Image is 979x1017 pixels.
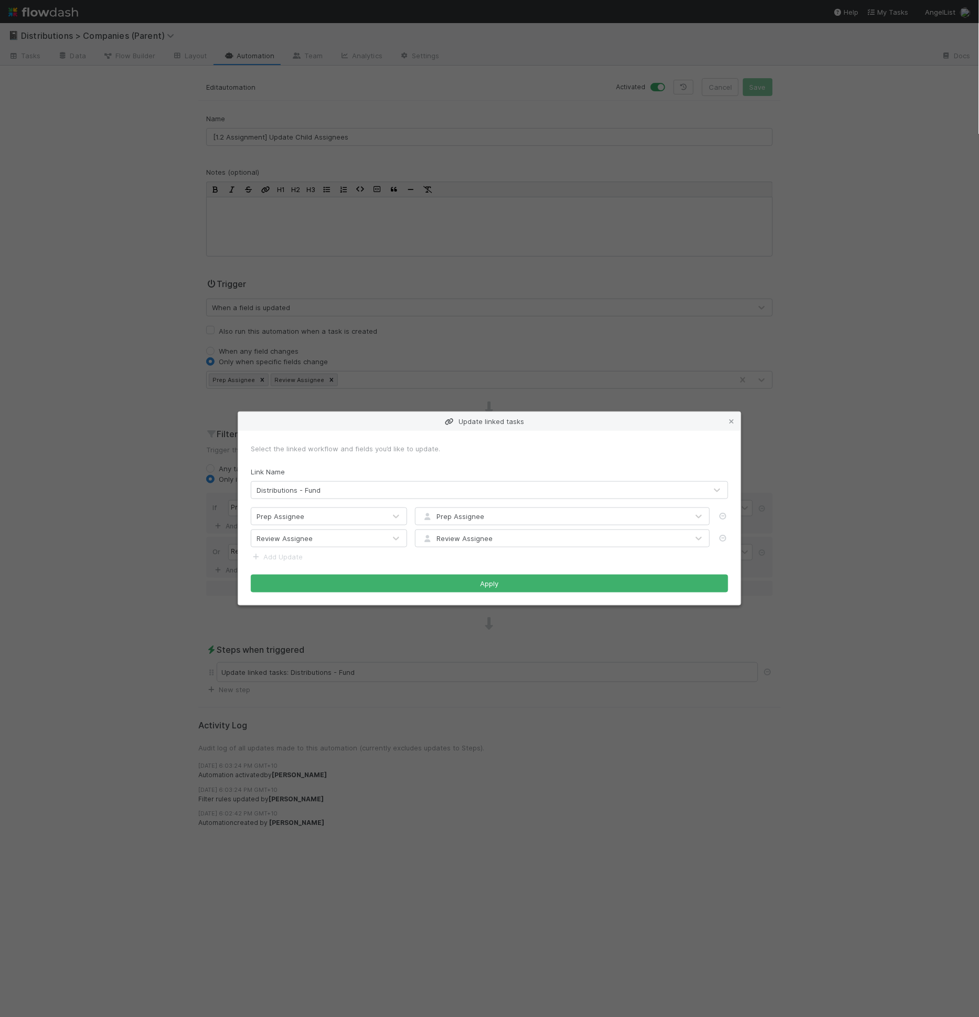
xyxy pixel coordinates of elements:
[421,512,484,521] span: Prep Assignee
[251,553,303,561] a: Add Update
[257,533,313,544] div: Review Assignee
[251,443,728,454] div: Select the linked workflow and fields you’d like to update.
[257,511,304,522] div: Prep Assignee
[421,534,493,543] span: Review Assignee
[238,412,741,431] div: Update linked tasks
[251,467,285,477] label: Link Name
[251,575,728,592] button: Apply
[257,485,321,495] div: Distributions - Fund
